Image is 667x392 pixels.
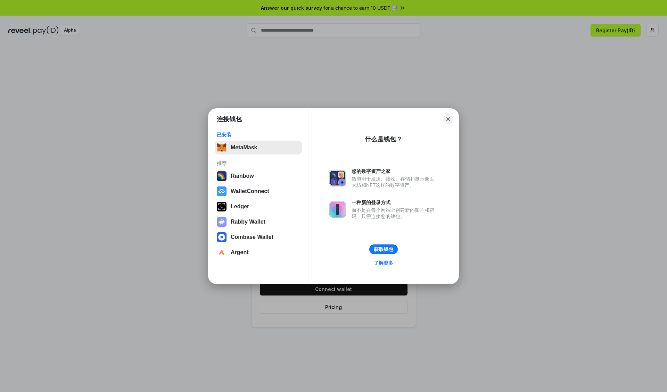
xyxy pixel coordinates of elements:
[352,199,438,206] div: 一种新的登录方式
[217,143,227,152] img: svg+xml,%3Csvg%20fill%3D%22none%22%20height%3D%2233%22%20viewBox%3D%220%200%2035%2033%22%20width%...
[352,207,438,219] div: 而不是在每个网站上创建新的账户和密码，只需连接您的钱包。
[374,260,393,266] div: 了解更多
[217,202,227,211] img: svg+xml,%3Csvg%20xmlns%3D%22http%3A%2F%2Fwww.w3.org%2F2000%2Fsvg%22%20width%3D%2228%22%20height%3...
[217,186,227,196] img: svg+xml,%3Csvg%20width%3D%2228%22%20height%3D%2228%22%20viewBox%3D%220%200%2028%2028%22%20fill%3D...
[231,249,249,256] div: Argent
[443,114,453,124] button: Close
[217,232,227,242] img: svg+xml,%3Csvg%20width%3D%2228%22%20height%3D%2228%22%20viewBox%3D%220%200%2028%2028%22%20fill%3D...
[217,248,227,257] img: svg+xml,%3Csvg%20width%3D%2228%22%20height%3D%2228%22%20viewBox%3D%220%200%2028%2028%22%20fill%3D...
[374,246,393,252] div: 获取钱包
[231,188,269,194] div: WalletConnect
[215,184,302,198] button: WalletConnect
[215,169,302,183] button: Rainbow
[231,219,265,225] div: Rabby Wallet
[231,234,273,240] div: Coinbase Wallet
[231,144,257,151] div: MetaMask
[369,244,398,254] button: 获取钱包
[215,200,302,214] button: Ledger
[231,173,254,179] div: Rainbow
[215,215,302,229] button: Rabby Wallet
[329,170,346,186] img: svg+xml,%3Csvg%20xmlns%3D%22http%3A%2F%2Fwww.w3.org%2F2000%2Fsvg%22%20fill%3D%22none%22%20viewBox...
[217,160,300,166] div: 推荐
[217,217,227,227] img: svg+xml,%3Csvg%20xmlns%3D%22http%3A%2F%2Fwww.w3.org%2F2000%2Fsvg%22%20fill%3D%22none%22%20viewBox...
[217,171,227,181] img: svg+xml,%3Csvg%20width%3D%22120%22%20height%3D%22120%22%20viewBox%3D%220%200%20120%20120%22%20fil...
[215,245,302,259] button: Argent
[231,203,249,210] div: Ledger
[217,132,300,138] div: 已安装
[352,168,438,174] div: 您的数字资产之家
[370,258,397,267] a: 了解更多
[365,135,402,143] div: 什么是钱包？
[217,115,242,123] h1: 连接钱包
[215,141,302,155] button: MetaMask
[329,201,346,218] img: svg+xml,%3Csvg%20xmlns%3D%22http%3A%2F%2Fwww.w3.org%2F2000%2Fsvg%22%20fill%3D%22none%22%20viewBox...
[352,176,438,188] div: 钱包用于发送、接收、存储和显示像以太坊和NFT这样的数字资产。
[215,230,302,244] button: Coinbase Wallet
